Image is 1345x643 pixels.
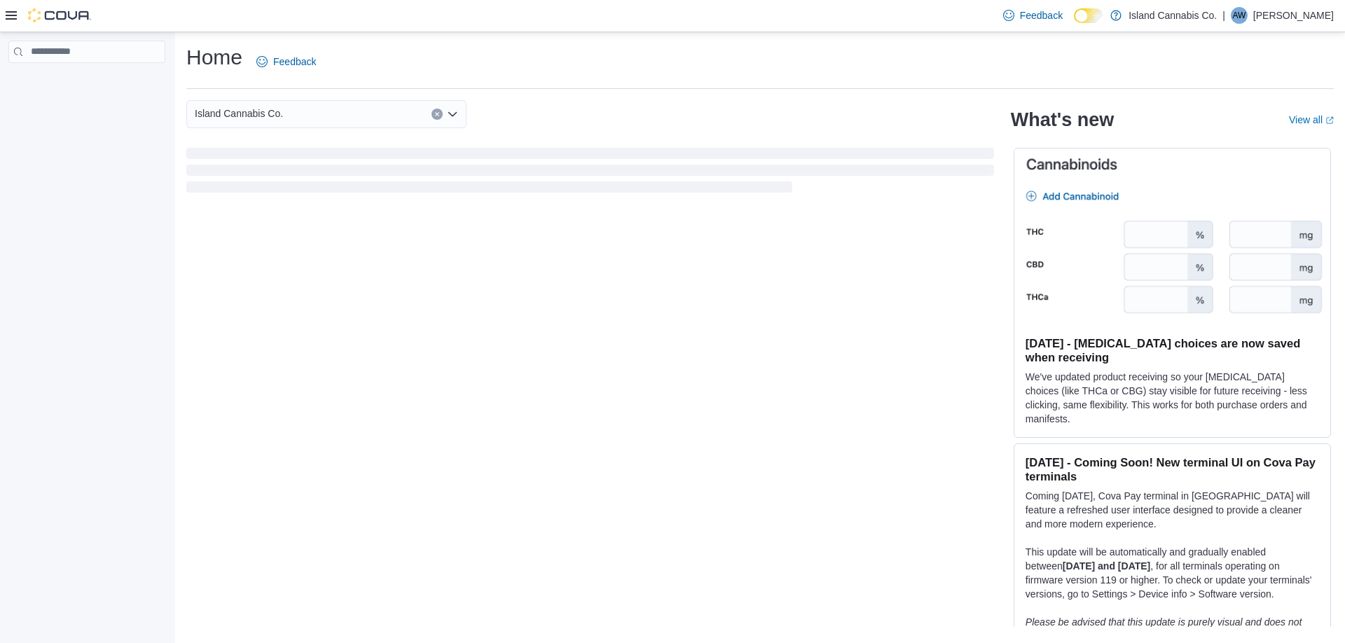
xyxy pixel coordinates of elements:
[1289,114,1334,125] a: View allExternal link
[195,105,283,122] span: Island Cannabis Co.
[1074,8,1103,23] input: Dark Mode
[1253,7,1334,24] p: [PERSON_NAME]
[273,55,316,69] span: Feedback
[251,48,322,76] a: Feedback
[998,1,1068,29] a: Feedback
[186,43,242,71] h1: Home
[28,8,91,22] img: Cova
[1231,7,1248,24] div: Anna Weberg
[1063,560,1150,572] strong: [DATE] and [DATE]
[1325,116,1334,125] svg: External link
[1026,455,1319,483] h3: [DATE] - Coming Soon! New terminal UI on Cova Pay terminals
[1011,109,1114,131] h2: What's new
[1020,8,1063,22] span: Feedback
[1129,7,1217,24] p: Island Cannabis Co.
[1026,545,1319,601] p: This update will be automatically and gradually enabled between , for all terminals operating on ...
[1232,7,1246,24] span: AW
[1026,336,1319,364] h3: [DATE] - [MEDICAL_DATA] choices are now saved when receiving
[1074,23,1075,24] span: Dark Mode
[447,109,458,120] button: Open list of options
[1026,616,1302,642] em: Please be advised that this update is purely visual and does not impact payment functionality.
[1026,370,1319,426] p: We've updated product receiving so your [MEDICAL_DATA] choices (like THCa or CBG) stay visible fo...
[1222,7,1225,24] p: |
[432,109,443,120] button: Clear input
[8,66,165,99] nav: Complex example
[1026,489,1319,531] p: Coming [DATE], Cova Pay terminal in [GEOGRAPHIC_DATA] will feature a refreshed user interface des...
[186,151,994,195] span: Loading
